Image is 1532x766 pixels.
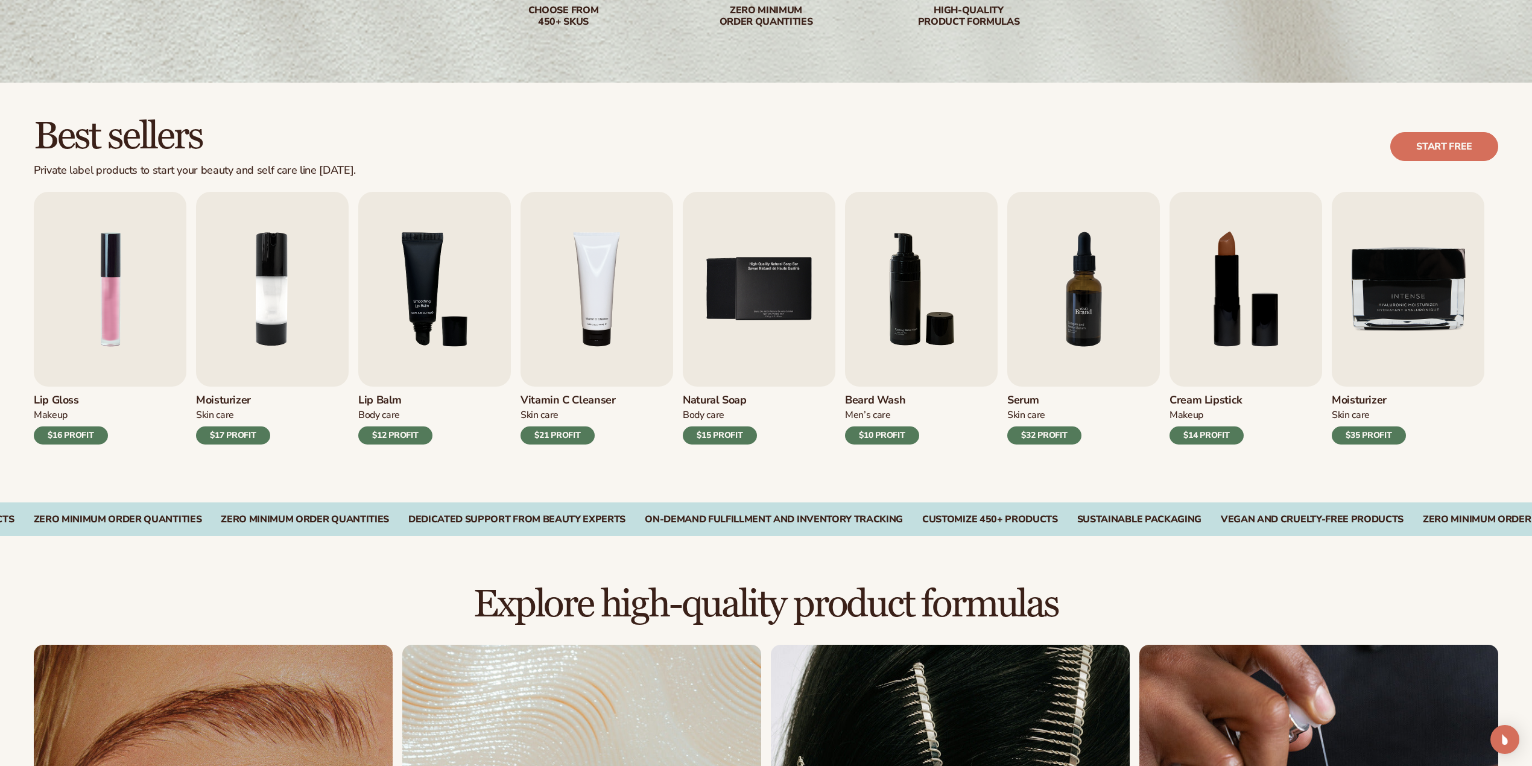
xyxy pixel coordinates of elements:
h3: Lip Gloss [34,394,108,407]
div: Men’s Care [845,409,919,422]
div: $12 PROFIT [358,426,432,445]
a: 2 / 9 [196,192,349,445]
a: 7 / 9 [1007,192,1160,445]
div: Body Care [683,409,757,422]
div: Open Intercom Messenger [1490,725,1519,754]
div: High-quality product formulas [891,5,1046,28]
h3: Lip Balm [358,394,432,407]
h2: Best sellers [34,116,356,157]
a: 6 / 9 [845,192,998,445]
h2: Explore high-quality product formulas [34,584,1498,625]
a: 9 / 9 [1332,192,1484,445]
h3: Beard Wash [845,394,919,407]
div: Zero Minimum Order QuantitieS [221,514,389,525]
h3: Cream Lipstick [1170,394,1244,407]
div: Skin Care [1007,409,1081,422]
h3: Serum [1007,394,1081,407]
a: 3 / 9 [358,192,511,445]
div: Dedicated Support From Beauty Experts [408,514,625,525]
div: $10 PROFIT [845,426,919,445]
h3: Natural Soap [683,394,757,407]
div: $32 PROFIT [1007,426,1081,445]
a: 5 / 9 [683,192,835,445]
div: Zero Minimum Order QuantitieS [34,514,202,525]
h3: Vitamin C Cleanser [521,394,616,407]
a: 4 / 9 [521,192,673,445]
div: CUSTOMIZE 450+ PRODUCTS [922,514,1058,525]
div: Private label products to start your beauty and self care line [DATE]. [34,164,356,177]
div: $16 PROFIT [34,426,108,445]
div: Makeup [34,409,108,422]
a: Start free [1390,132,1498,161]
div: Makeup [1170,409,1244,422]
div: $15 PROFIT [683,426,757,445]
div: $17 PROFIT [196,426,270,445]
div: Zero minimum order quantities [689,5,843,28]
div: Choose from 450+ Skus [486,5,641,28]
div: Body Care [358,409,432,422]
div: SUSTAINABLE PACKAGING [1077,514,1201,525]
div: $14 PROFIT [1170,426,1244,445]
h3: Moisturizer [196,394,270,407]
div: $35 PROFIT [1332,426,1406,445]
a: 1 / 9 [34,192,186,445]
div: Skin Care [521,409,616,422]
a: 8 / 9 [1170,192,1322,445]
div: VEGAN AND CRUELTY-FREE PRODUCTS [1221,514,1404,525]
div: Skin Care [1332,409,1406,422]
div: On-Demand Fulfillment and Inventory Tracking [645,514,903,525]
div: $21 PROFIT [521,426,595,445]
h3: Moisturizer [1332,394,1406,407]
div: Skin Care [196,409,270,422]
img: Shopify Image 11 [1007,192,1160,387]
